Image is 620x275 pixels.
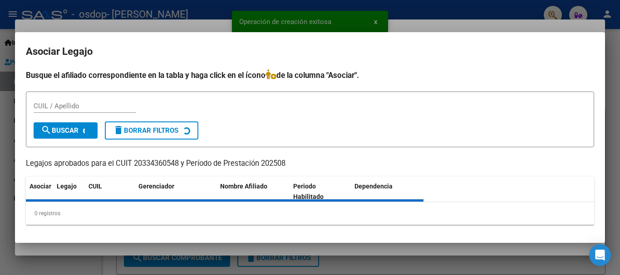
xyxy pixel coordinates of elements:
span: Dependencia [354,183,393,190]
div: 0 registros [26,202,594,225]
span: CUIL [89,183,102,190]
datatable-header-cell: Gerenciador [135,177,217,207]
mat-icon: delete [113,125,124,135]
span: Nombre Afiliado [220,183,267,190]
datatable-header-cell: Legajo [53,177,85,207]
h4: Busque el afiliado correspondiente en la tabla y haga click en el ícono de la columna "Asociar". [26,69,594,81]
mat-icon: search [41,125,52,135]
span: Buscar [41,126,79,135]
button: Borrar Filtros [105,121,198,140]
datatable-header-cell: CUIL [85,177,135,207]
div: Open Intercom Messenger [589,244,611,266]
button: Buscar [34,122,98,139]
p: Legajos aprobados para el CUIT 20334360548 y Período de Prestación 202508 [26,158,594,169]
span: Legajo [57,183,77,190]
datatable-header-cell: Asociar [26,177,53,207]
h2: Asociar Legajo [26,43,594,60]
datatable-header-cell: Nombre Afiliado [217,177,290,207]
span: Asociar [30,183,51,190]
span: Gerenciador [138,183,174,190]
span: Borrar Filtros [113,126,178,135]
datatable-header-cell: Periodo Habilitado [290,177,351,207]
datatable-header-cell: Dependencia [351,177,424,207]
span: Periodo Habilitado [293,183,324,200]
